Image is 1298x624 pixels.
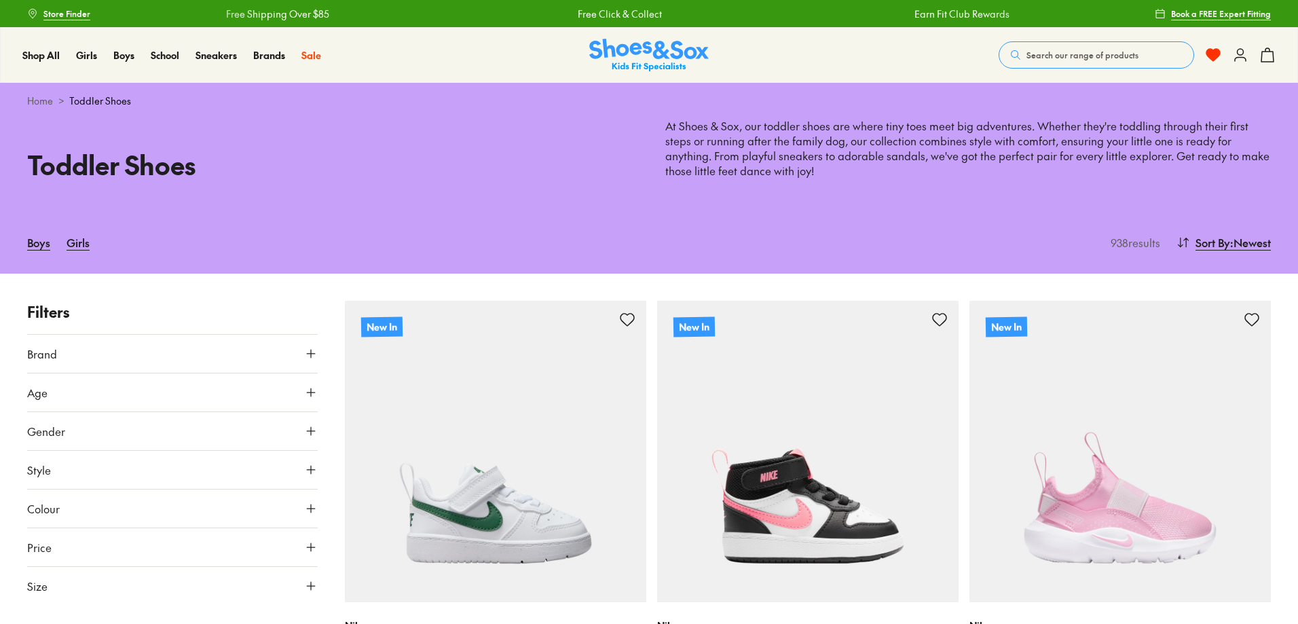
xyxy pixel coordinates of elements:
[1026,49,1138,61] span: Search our range of products
[27,384,48,401] span: Age
[657,301,959,602] a: New In
[196,48,237,62] a: Sneakers
[22,48,60,62] a: Shop All
[361,316,403,337] p: New In
[1195,234,1230,251] span: Sort By
[1176,227,1271,257] button: Sort By:Newest
[27,94,53,108] a: Home
[27,500,60,517] span: Colour
[999,41,1194,69] button: Search our range of products
[253,48,285,62] a: Brands
[1155,1,1271,26] a: Book a FREE Expert Fitting
[969,301,1271,602] a: New In
[69,94,131,108] span: Toddler Shoes
[27,528,318,566] button: Price
[1105,234,1160,251] p: 938 results
[1171,7,1271,20] span: Book a FREE Expert Fitting
[27,1,90,26] a: Store Finder
[1230,234,1271,251] span: : Newest
[67,227,90,257] a: Girls
[27,578,48,594] span: Size
[27,373,318,411] button: Age
[43,7,90,20] span: Store Finder
[301,48,321,62] a: Sale
[986,316,1027,337] p: New In
[27,490,318,528] button: Colour
[589,39,709,72] img: SNS_Logo_Responsive.svg
[27,423,65,439] span: Gender
[27,94,1271,108] div: >
[673,316,715,337] p: New In
[27,145,633,184] h1: Toddler Shoes
[225,7,328,21] a: Free Shipping Over $85
[27,539,52,555] span: Price
[27,335,318,373] button: Brand
[151,48,179,62] a: School
[27,567,318,605] button: Size
[27,451,318,489] button: Style
[27,301,318,323] p: Filters
[345,301,646,602] a: New In
[913,7,1008,21] a: Earn Fit Club Rewards
[76,48,97,62] a: Girls
[27,227,50,257] a: Boys
[589,39,709,72] a: Shoes & Sox
[27,346,57,362] span: Brand
[576,7,661,21] a: Free Click & Collect
[665,119,1271,179] p: At Shoes & Sox, our toddler shoes are where tiny toes meet big adventures. Whether they're toddli...
[27,412,318,450] button: Gender
[113,48,134,62] a: Boys
[27,462,51,478] span: Style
